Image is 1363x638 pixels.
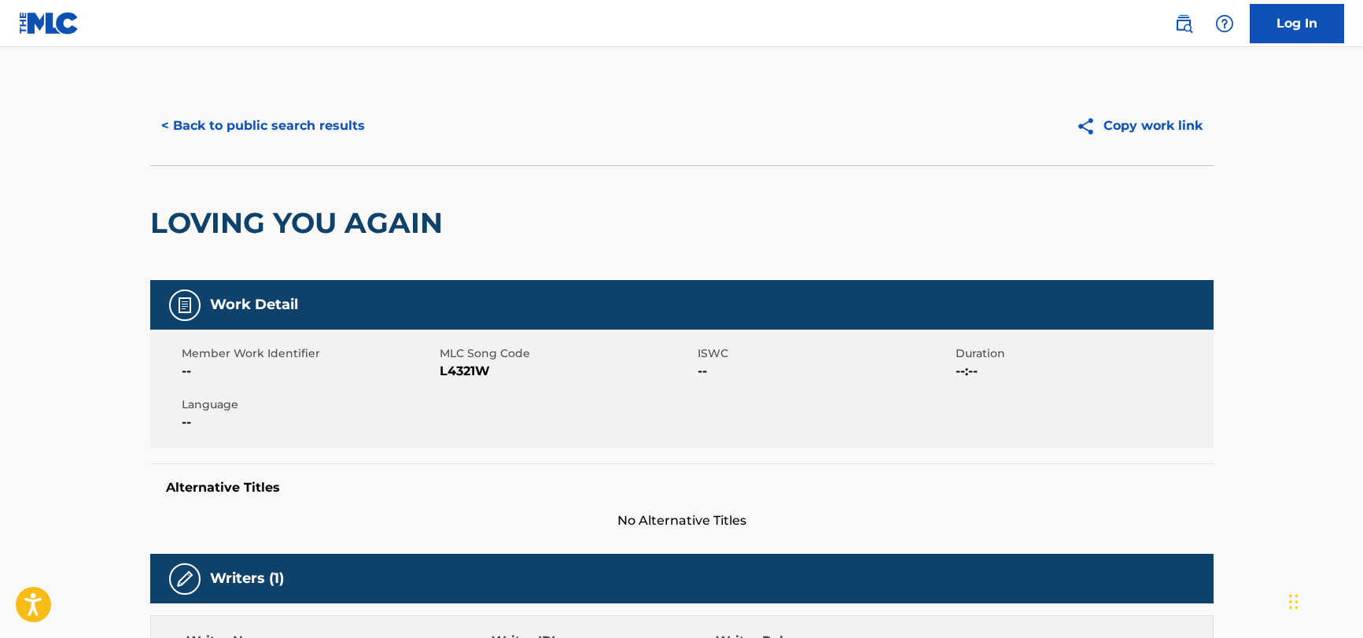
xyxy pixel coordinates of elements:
[956,362,1210,381] span: --:--
[440,345,694,362] span: MLC Song Code
[182,396,436,413] span: Language
[440,362,694,381] span: L4321W
[210,296,298,314] h5: Work Detail
[698,362,952,381] span: --
[1250,4,1344,43] a: Log In
[1174,14,1193,33] img: search
[150,511,1214,530] span: No Alternative Titles
[182,362,436,381] span: --
[1076,116,1103,136] img: Copy work link
[1065,106,1214,146] button: Copy work link
[210,570,284,588] h5: Writers (1)
[1284,562,1363,638] iframe: Chat Widget
[182,345,436,362] span: Member Work Identifier
[698,345,952,362] span: ISWC
[182,413,436,432] span: --
[1209,8,1240,39] div: Help
[150,106,376,146] button: < Back to public search results
[1289,578,1299,625] div: Drag
[175,570,194,588] img: Writers
[175,296,194,315] img: Work Detail
[166,480,1198,496] h5: Alternative Titles
[150,205,451,241] h2: LOVING YOU AGAIN
[19,12,79,35] img: MLC Logo
[1168,8,1199,39] a: Public Search
[956,345,1210,362] span: Duration
[1215,14,1234,33] img: help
